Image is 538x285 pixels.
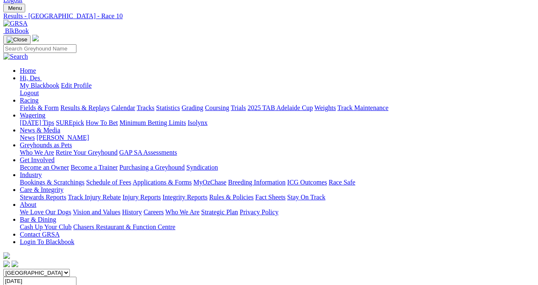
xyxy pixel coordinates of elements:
a: Grading [182,104,203,111]
a: Breeding Information [228,179,286,186]
a: Who We Are [20,149,54,156]
div: Greyhounds as Pets [20,149,535,156]
span: BlkBook [5,27,29,34]
a: Trials [231,104,246,111]
a: [PERSON_NAME] [36,134,89,141]
span: Hi, Des [20,74,40,81]
a: Edit Profile [61,82,92,89]
a: ICG Outcomes [287,179,327,186]
a: Logout [20,89,39,96]
a: Rules & Policies [209,194,254,201]
a: BlkBook [3,27,29,34]
div: Industry [20,179,535,186]
a: News [20,134,35,141]
img: facebook.svg [3,261,10,267]
img: Close [7,36,27,43]
a: Careers [143,208,164,216]
a: Weights [314,104,336,111]
a: Hi, Des [20,74,42,81]
a: How To Bet [86,119,118,126]
a: Become an Owner [20,164,69,171]
a: Cash Up Your Club [20,223,71,230]
a: My Blackbook [20,82,60,89]
a: Integrity Reports [162,194,207,201]
a: History [122,208,142,216]
div: Bar & Dining [20,223,535,231]
button: Toggle navigation [3,35,31,44]
img: twitter.svg [12,261,18,267]
a: Minimum Betting Limits [119,119,186,126]
a: Fields & Form [20,104,59,111]
a: Retire Your Greyhound [56,149,118,156]
img: logo-grsa-white.png [32,35,39,41]
a: Applications & Forms [133,179,192,186]
a: 2025 TAB Adelaide Cup [248,104,313,111]
a: Statistics [156,104,180,111]
div: Care & Integrity [20,194,535,201]
a: Calendar [111,104,135,111]
a: SUREpick [56,119,84,126]
a: Injury Reports [122,194,161,201]
a: About [20,201,36,208]
a: Isolynx [188,119,207,126]
a: Schedule of Fees [86,179,131,186]
a: Wagering [20,112,45,119]
a: Track Injury Rebate [68,194,121,201]
a: Track Maintenance [338,104,388,111]
a: Login To Blackbook [20,238,74,245]
a: Bookings & Scratchings [20,179,84,186]
a: Tracks [137,104,155,111]
a: Race Safe [329,179,355,186]
div: Hi, Des [20,82,535,97]
div: About [20,208,535,216]
a: Bar & Dining [20,216,56,223]
a: Get Involved [20,156,55,163]
a: Contact GRSA [20,231,60,238]
a: Coursing [205,104,229,111]
span: Menu [8,5,22,11]
a: Industry [20,171,42,178]
a: We Love Our Dogs [20,208,71,216]
a: Fact Sheets [255,194,286,201]
div: Racing [20,104,535,112]
a: Greyhounds as Pets [20,141,72,148]
a: Stewards Reports [20,194,66,201]
a: Become a Trainer [71,164,118,171]
a: News & Media [20,127,60,134]
div: Get Involved [20,164,535,171]
input: Search [3,44,76,53]
img: Search [3,53,28,60]
a: Home [20,67,36,74]
a: Chasers Restaurant & Function Centre [73,223,175,230]
a: GAP SA Assessments [119,149,177,156]
a: Stay On Track [287,194,325,201]
a: Results & Replays [60,104,110,111]
a: Racing [20,97,38,104]
a: Purchasing a Greyhound [119,164,185,171]
button: Toggle navigation [3,4,25,12]
img: logo-grsa-white.png [3,252,10,259]
a: Syndication [186,164,218,171]
a: MyOzChase [193,179,226,186]
div: News & Media [20,134,535,141]
a: Strategic Plan [201,208,238,216]
a: Who We Are [165,208,200,216]
a: Care & Integrity [20,186,64,193]
a: Results - [GEOGRAPHIC_DATA] - Race 10 [3,12,535,20]
img: GRSA [3,20,28,27]
a: Vision and Values [73,208,120,216]
div: Wagering [20,119,535,127]
a: [DATE] Tips [20,119,54,126]
a: Privacy Policy [240,208,279,216]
